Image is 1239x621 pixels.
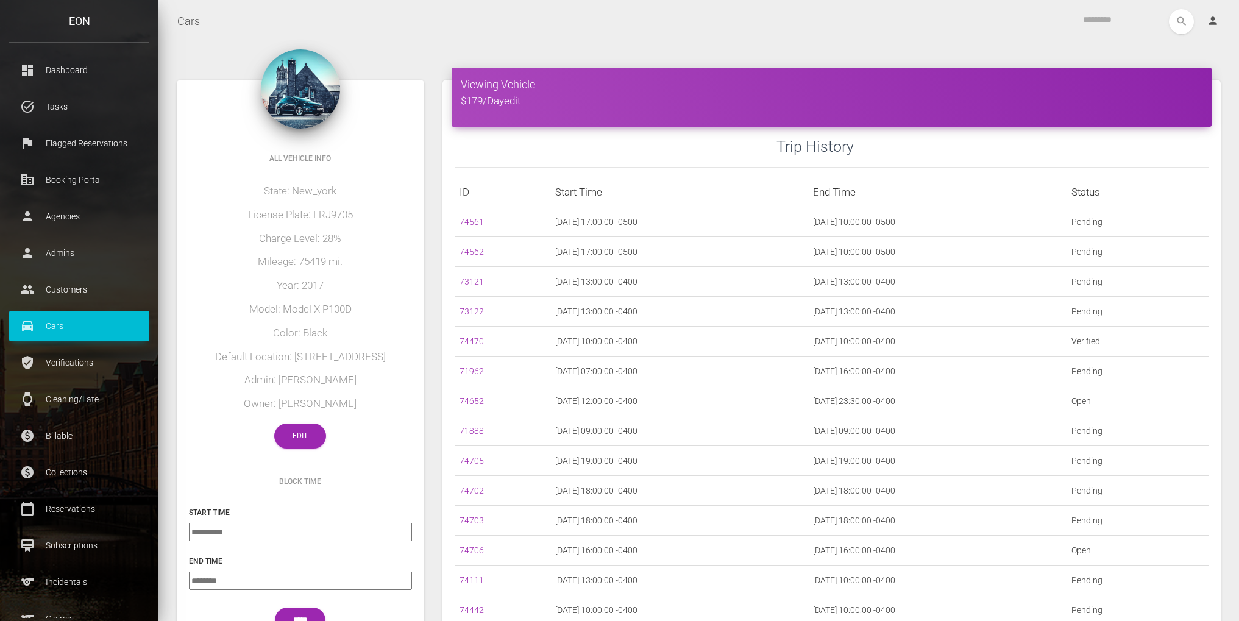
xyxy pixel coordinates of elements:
a: 73122 [460,307,484,316]
a: people Customers [9,274,149,305]
i: person [1207,15,1219,27]
td: [DATE] 19:00:00 -0400 [550,446,809,476]
p: Reservations [18,500,140,518]
a: dashboard Dashboard [9,55,149,85]
td: [DATE] 18:00:00 -0400 [550,476,809,506]
p: Admins [18,244,140,262]
p: Subscriptions [18,536,140,555]
a: 74652 [460,396,484,406]
td: Open [1067,536,1209,566]
td: [DATE] 13:00:00 -0400 [550,297,809,327]
p: Billable [18,427,140,445]
h5: Charge Level: 28% [189,232,412,246]
h6: Block Time [189,476,412,487]
h6: All Vehicle Info [189,153,412,164]
h5: State: New_york [189,184,412,199]
a: 74702 [460,486,484,495]
h4: Viewing Vehicle [461,77,1202,92]
td: [DATE] 23:30:00 -0400 [808,386,1067,416]
td: Pending [1067,416,1209,446]
a: 74562 [460,247,484,257]
h5: Admin: [PERSON_NAME] [189,373,412,388]
td: Pending [1067,506,1209,536]
a: 74442 [460,605,484,615]
p: Agencies [18,207,140,225]
th: ID [455,177,550,207]
h6: Start Time [189,507,412,518]
p: Flagged Reservations [18,134,140,152]
p: Customers [18,280,140,299]
td: [DATE] 07:00:00 -0400 [550,357,809,386]
a: Cars [177,6,200,37]
td: Pending [1067,237,1209,267]
a: 74705 [460,456,484,466]
a: Edit [274,424,326,449]
a: corporate_fare Booking Portal [9,165,149,195]
a: 74703 [460,516,484,525]
td: [DATE] 10:00:00 -0400 [808,327,1067,357]
td: [DATE] 09:00:00 -0400 [808,416,1067,446]
p: Cleaning/Late [18,390,140,408]
a: 74470 [460,336,484,346]
td: [DATE] 13:00:00 -0400 [808,267,1067,297]
a: paid Collections [9,457,149,488]
p: Verifications [18,353,140,372]
td: [DATE] 10:00:00 -0400 [550,327,809,357]
td: [DATE] 12:00:00 -0400 [550,386,809,416]
td: [DATE] 18:00:00 -0400 [808,506,1067,536]
a: card_membership Subscriptions [9,530,149,561]
h5: $179/Day [461,94,1202,108]
a: edit [504,94,520,107]
button: search [1169,9,1194,34]
td: [DATE] 18:00:00 -0400 [808,476,1067,506]
td: Pending [1067,357,1209,386]
a: verified_user Verifications [9,347,149,378]
td: Pending [1067,207,1209,237]
a: flag Flagged Reservations [9,128,149,158]
a: 71888 [460,426,484,436]
td: [DATE] 10:00:00 -0500 [808,237,1067,267]
td: [DATE] 13:00:00 -0400 [808,297,1067,327]
h5: Year: 2017 [189,279,412,293]
a: paid Billable [9,421,149,451]
a: sports Incidentals [9,567,149,597]
a: 71962 [460,366,484,376]
img: 115.jpg [261,49,340,129]
td: Open [1067,386,1209,416]
h5: License Plate: LRJ9705 [189,208,412,222]
h5: Model: Model X P100D [189,302,412,317]
td: [DATE] 16:00:00 -0400 [550,536,809,566]
a: person Agencies [9,201,149,232]
td: [DATE] 16:00:00 -0400 [808,536,1067,566]
h5: Owner: [PERSON_NAME] [189,397,412,411]
a: drive_eta Cars [9,311,149,341]
td: [DATE] 13:00:00 -0400 [550,566,809,595]
a: 74706 [460,545,484,555]
td: [DATE] 18:00:00 -0400 [550,506,809,536]
td: [DATE] 09:00:00 -0400 [550,416,809,446]
a: 74111 [460,575,484,585]
p: Collections [18,463,140,481]
a: 74561 [460,217,484,227]
a: person [1198,9,1230,34]
a: person Admins [9,238,149,268]
td: [DATE] 10:00:00 -0500 [808,207,1067,237]
p: Dashboard [18,61,140,79]
td: [DATE] 10:00:00 -0400 [808,566,1067,595]
h5: Mileage: 75419 mi. [189,255,412,269]
td: [DATE] 19:00:00 -0400 [808,446,1067,476]
td: [DATE] 17:00:00 -0500 [550,207,809,237]
td: Verified [1067,327,1209,357]
h5: Default Location: [STREET_ADDRESS] [189,350,412,364]
td: [DATE] 16:00:00 -0400 [808,357,1067,386]
a: task_alt Tasks [9,91,149,122]
a: watch Cleaning/Late [9,384,149,414]
td: Pending [1067,566,1209,595]
p: Incidentals [18,573,140,591]
h6: End Time [189,556,412,567]
th: End Time [808,177,1067,207]
p: Cars [18,317,140,335]
td: Pending [1067,297,1209,327]
p: Booking Portal [18,171,140,189]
